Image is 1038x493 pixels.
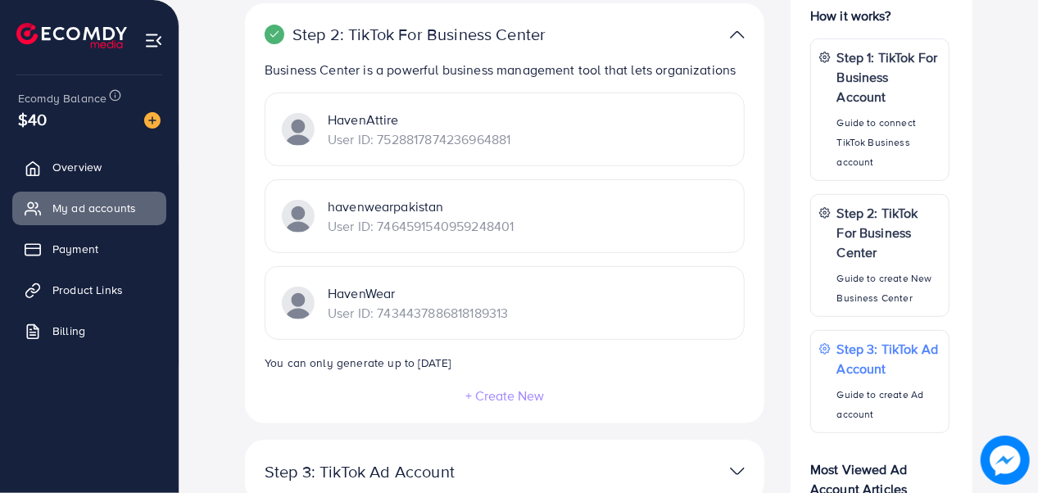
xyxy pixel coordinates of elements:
img: tab_domain_overview_orange.svg [44,95,57,108]
img: image [144,112,161,129]
span: Ecomdy Balance [18,90,107,106]
img: TikTok partner [282,287,315,319]
span: Payment [52,241,98,257]
div: Domain Overview [62,97,147,107]
img: TikTok partner [730,459,745,483]
a: My ad accounts [12,192,166,224]
p: User ID: 7528817874236964881 [328,129,510,149]
p: Step 3: TikTok Ad Account [265,462,576,482]
span: $40 [18,107,47,131]
p: HavenAttire [328,110,510,129]
img: logo_orange.svg [26,26,39,39]
a: Overview [12,151,166,183]
div: Domain: [DOMAIN_NAME] [43,43,180,56]
p: Guide to create Ad account [837,385,941,424]
p: User ID: 7434437886818189313 [328,303,508,323]
a: Billing [12,314,166,347]
img: logo [16,23,127,48]
img: TikTok partner [282,113,315,146]
img: menu [144,31,163,50]
button: + Create New [465,388,545,403]
p: User ID: 7464591540959248401 [328,216,514,236]
img: TikTok partner [730,23,745,47]
p: HavenWear [328,283,508,303]
a: Product Links [12,274,166,306]
img: image [981,436,1030,485]
img: TikTok partner [282,200,315,233]
p: Step 3: TikTok Ad Account [837,339,941,378]
small: You can only generate up to [DATE] [265,355,451,370]
img: tab_keywords_by_traffic_grey.svg [163,95,176,108]
p: havenwearpakistan [328,197,514,216]
p: Guide to create New Business Center [837,269,941,308]
div: v 4.0.25 [46,26,80,39]
span: My ad accounts [52,200,136,216]
span: Overview [52,159,102,175]
span: Product Links [52,282,123,298]
span: Billing [52,323,85,339]
p: Business Center is a powerful business management tool that lets organizations [265,60,745,79]
p: Step 1: TikTok For Business Account [837,47,941,106]
p: Step 2: TikTok For Business Center [265,25,576,44]
a: Payment [12,233,166,265]
img: website_grey.svg [26,43,39,56]
p: How it works? [810,6,950,25]
p: Guide to connect TikTok Business account [837,113,941,172]
div: Keywords by Traffic [181,97,276,107]
p: Step 2: TikTok For Business Center [837,203,941,262]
